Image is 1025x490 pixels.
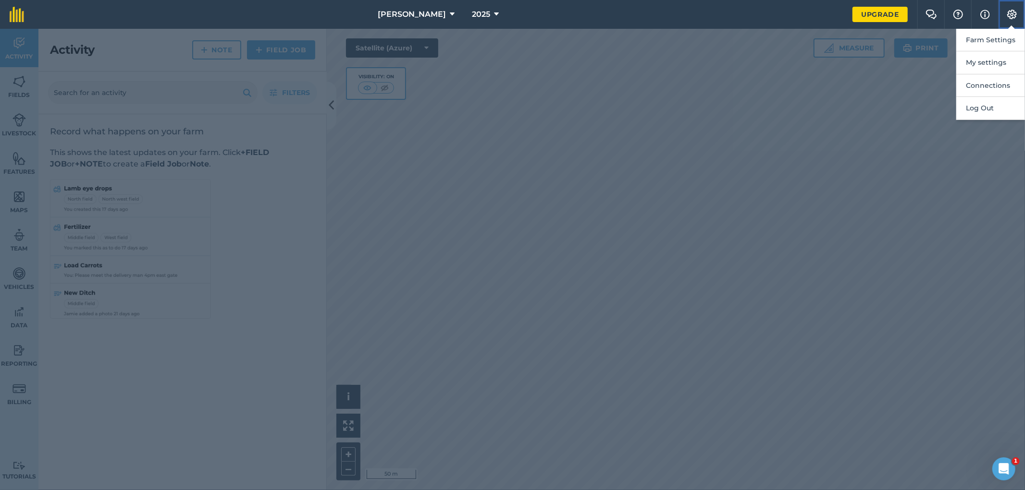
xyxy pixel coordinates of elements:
a: Upgrade [852,7,908,22]
img: Two speech bubbles overlapping with the left bubble in the forefront [926,10,937,19]
span: 1 [1012,457,1020,465]
img: A question mark icon [952,10,964,19]
span: [PERSON_NAME] [378,9,446,20]
button: My settings [956,51,1025,74]
span: 2025 [472,9,490,20]
iframe: Intercom live chat [992,457,1015,480]
img: fieldmargin Logo [10,7,24,22]
button: Log Out [956,97,1025,120]
button: Connections [956,74,1025,97]
button: Farm Settings [956,29,1025,51]
img: A cog icon [1006,10,1018,19]
img: svg+xml;base64,PHN2ZyB4bWxucz0iaHR0cDovL3d3dy53My5vcmcvMjAwMC9zdmciIHdpZHRoPSIxNyIgaGVpZ2h0PSIxNy... [980,9,990,20]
